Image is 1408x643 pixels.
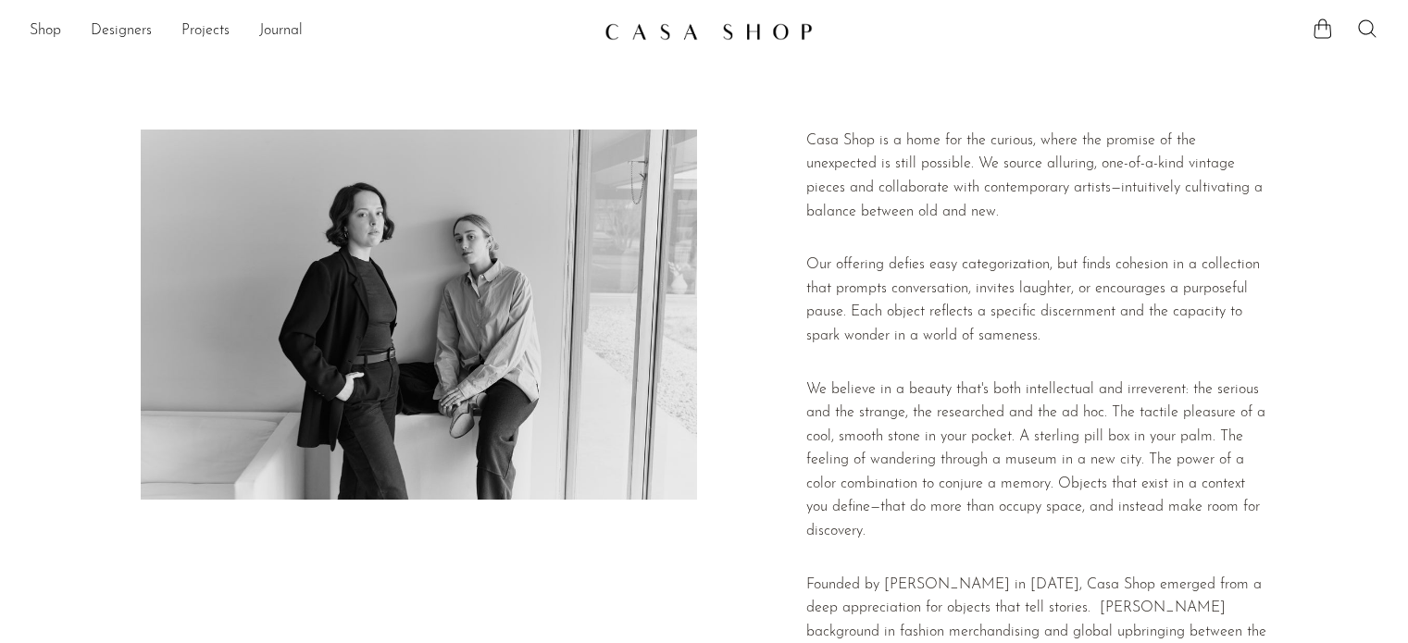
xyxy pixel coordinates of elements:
p: Casa Shop is a home for the curious, where the promise of the unexpected is still possible. We so... [806,130,1267,224]
ul: NEW HEADER MENU [30,16,590,47]
a: Projects [181,19,230,43]
a: Journal [259,19,303,43]
a: Shop [30,19,61,43]
a: Designers [91,19,152,43]
p: Our offering defies easy categorization, but finds cohesion in a collection that prompts conversa... [806,253,1267,348]
p: We believe in a beauty that's both intellectual and irreverent: the serious and the strange, the ... [806,378,1267,544]
nav: Desktop navigation [30,16,590,47]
